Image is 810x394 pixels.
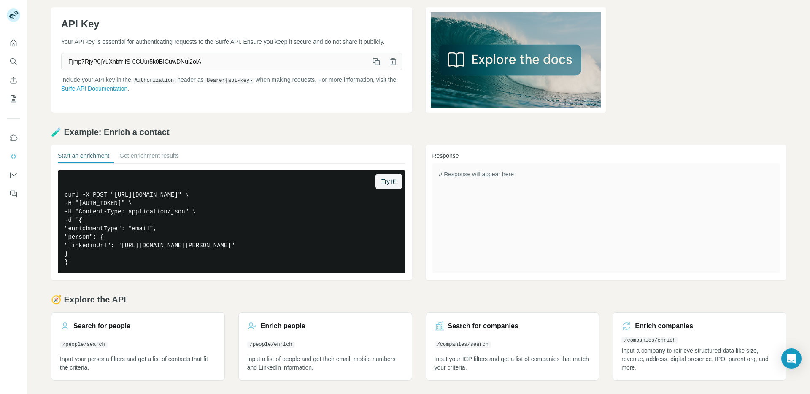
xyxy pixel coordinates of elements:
button: Get enrichment results [119,151,179,163]
h2: 🧪 Example: Enrich a contact [51,126,786,138]
span: Try it! [381,177,396,186]
button: Use Surfe on LinkedIn [7,130,20,146]
code: /people/search [60,342,108,348]
code: /companies/enrich [621,337,678,343]
button: My lists [7,91,20,106]
h3: Enrich people [261,321,305,331]
p: Include your API key in the header as when making requests. For more information, visit the . [61,76,402,93]
p: Input your ICP filters and get a list of companies that match your criteria. [435,355,591,372]
code: /people/enrich [247,342,295,348]
span: Fjmp7RjyP0jYuXnbfr-fS-0CUur5k0BICuwDNui2olA [62,54,368,69]
a: Search for companies/companies/searchInput your ICP filters and get a list of companies that matc... [426,312,599,381]
p: Input your persona filters and get a list of contacts that fit the criteria. [60,355,216,372]
button: Search [7,54,20,69]
code: Authorization [133,78,176,84]
h2: 🧭 Explore the API [51,294,786,305]
p: Input a list of people and get their email, mobile numbers and LinkedIn information. [247,355,403,372]
h3: Enrich companies [635,321,693,331]
a: Enrich companies/companies/enrichInput a company to retrieve structured data like size, revenue, ... [613,312,786,381]
span: // Response will appear here [439,171,514,178]
button: Dashboard [7,167,20,183]
button: Start an enrichment [58,151,109,163]
button: Use Surfe API [7,149,20,164]
div: Open Intercom Messenger [781,348,802,369]
button: Feedback [7,186,20,201]
button: Try it! [375,174,402,189]
a: Search for people/people/searchInput your persona filters and get a list of contacts that fit the... [51,312,225,381]
button: Quick start [7,35,20,51]
a: Surfe API Documentation [61,85,127,92]
a: Enrich people/people/enrichInput a list of people and get their email, mobile numbers and LinkedI... [238,312,412,381]
code: Bearer {api-key} [205,78,254,84]
p: Your API key is essential for authenticating requests to the Surfe API. Ensure you keep it secure... [61,38,402,46]
h1: API Key [61,17,402,31]
code: /companies/search [435,342,491,348]
h3: Search for people [73,321,130,331]
h3: Search for companies [448,321,518,331]
button: Enrich CSV [7,73,20,88]
pre: curl -X POST "[URL][DOMAIN_NAME]" \ -H "[AUTH_TOKEN]" \ -H "Content-Type: application/json" \ -d ... [58,170,405,273]
h3: Response [432,151,780,160]
p: Input a company to retrieve structured data like size, revenue, address, digital presence, IPO, p... [621,346,778,372]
